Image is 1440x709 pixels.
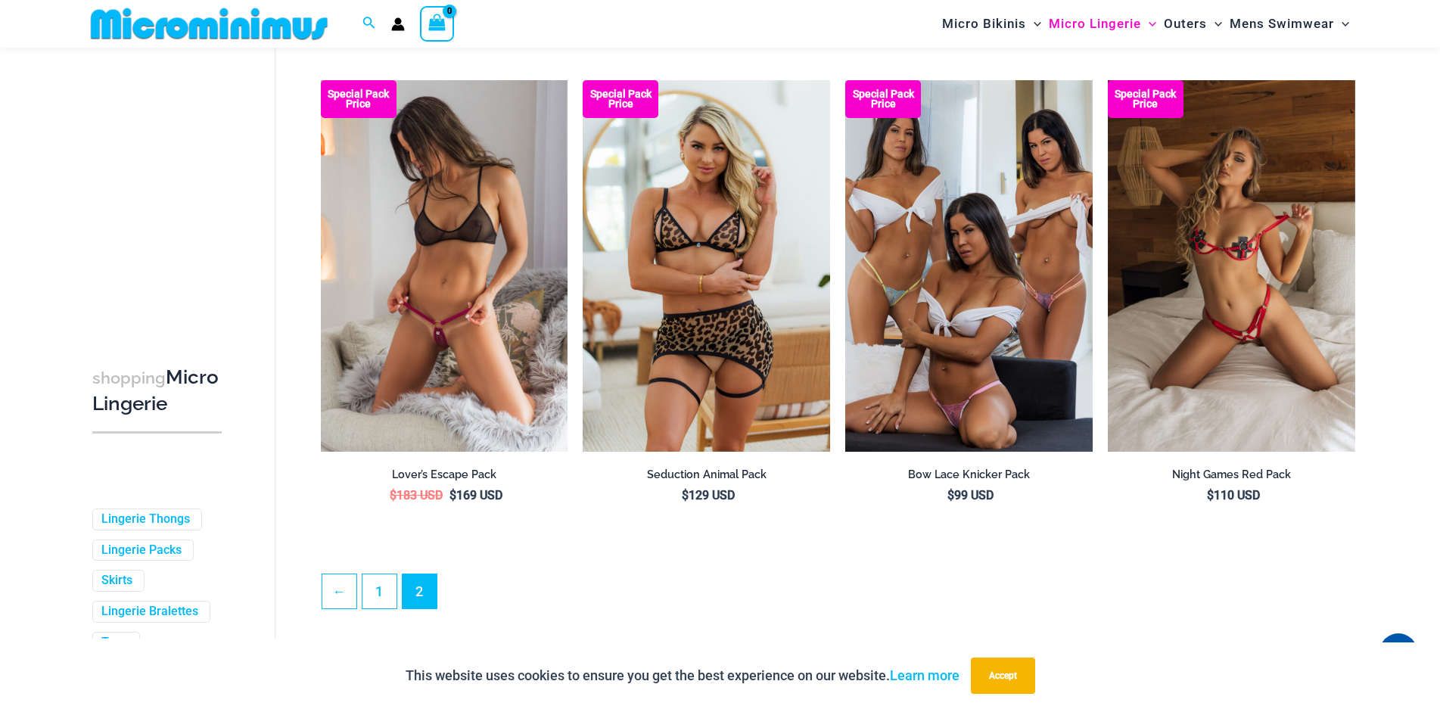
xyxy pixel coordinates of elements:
img: MM SHOP LOGO FLAT [85,7,334,41]
a: Lingerie Bralettes [101,604,198,620]
a: ← [322,574,356,608]
img: Seduction Animal 1034 Bra 6034 Thong 5019 Skirt 02 [583,80,830,451]
h3: Micro Lingerie [92,365,222,417]
a: Lover’s Escape Pack [321,468,568,487]
a: Seduction Animal 1034 Bra 6034 Thong 5019 Skirt 02 Seduction Animal 1034 Bra 6034 Thong 5019 Skir... [583,80,830,451]
a: Night Games Red Pack [1108,468,1355,487]
a: OutersMenu ToggleMenu Toggle [1160,5,1226,43]
a: Learn more [890,667,959,683]
a: Lingerie Thongs [101,512,190,527]
span: Menu Toggle [1141,5,1156,43]
span: Menu Toggle [1334,5,1349,43]
b: Special Pack Price [1108,89,1183,109]
span: Menu Toggle [1026,5,1041,43]
a: Tops [101,635,128,651]
a: Account icon link [391,17,405,31]
p: This website uses cookies to ensure you get the best experience on our website. [406,664,959,687]
span: Mens Swimwear [1230,5,1334,43]
img: Bow Lace Knicker Pack [845,80,1093,451]
a: Night Games Red 1133 Bralette 6133 Thong 04 Night Games Red 1133 Bralette 6133 Thong 06Night Game... [1108,80,1355,451]
h2: Bow Lace Knicker Pack [845,468,1093,482]
span: $ [390,488,397,502]
span: Micro Lingerie [1049,5,1141,43]
nav: Site Navigation [936,2,1356,45]
b: Special Pack Price [321,89,397,109]
span: $ [449,488,456,502]
span: Menu Toggle [1207,5,1222,43]
a: Bow Lace Knicker Pack [845,468,1093,487]
a: Skirts [101,573,132,589]
bdi: 183 USD [390,488,443,502]
span: Outers [1164,5,1207,43]
a: Search icon link [362,14,376,33]
a: Micro BikinisMenu ToggleMenu Toggle [938,5,1045,43]
button: Accept [971,658,1035,694]
span: shopping [92,368,166,387]
a: Mens SwimwearMenu ToggleMenu Toggle [1226,5,1353,43]
span: $ [682,488,689,502]
span: $ [1207,488,1214,502]
bdi: 110 USD [1207,488,1260,502]
h2: Lover’s Escape Pack [321,468,568,482]
b: Special Pack Price [583,89,658,109]
span: $ [947,488,954,502]
h2: Night Games Red Pack [1108,468,1355,482]
bdi: 129 USD [682,488,735,502]
span: Micro Bikinis [942,5,1026,43]
img: Night Games Red 1133 Bralette 6133 Thong 04 [1108,80,1355,451]
b: Special Pack Price [845,89,921,109]
iframe: TrustedSite Certified [92,14,229,317]
img: Zoe Deep Red 689 Micro Thong 04 [321,80,568,451]
a: Lingerie Packs [101,543,182,558]
a: Micro LingerieMenu ToggleMenu Toggle [1045,5,1160,43]
span: Page 2 [403,574,437,608]
bdi: 169 USD [449,488,502,502]
a: Bow Lace Knicker Pack Bow Lace Mint Multi 601 Thong 03Bow Lace Mint Multi 601 Thong 03 [845,80,1093,451]
a: Lovers Escape Pack Zoe Deep Red 689 Micro Thong 04Zoe Deep Red 689 Micro Thong 04 [321,80,568,451]
bdi: 99 USD [947,488,994,502]
a: Seduction Animal Pack [583,468,830,487]
a: Page 1 [362,574,397,608]
nav: Product Pagination [321,574,1355,617]
a: View Shopping Cart, empty [420,6,455,41]
h2: Seduction Animal Pack [583,468,830,482]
